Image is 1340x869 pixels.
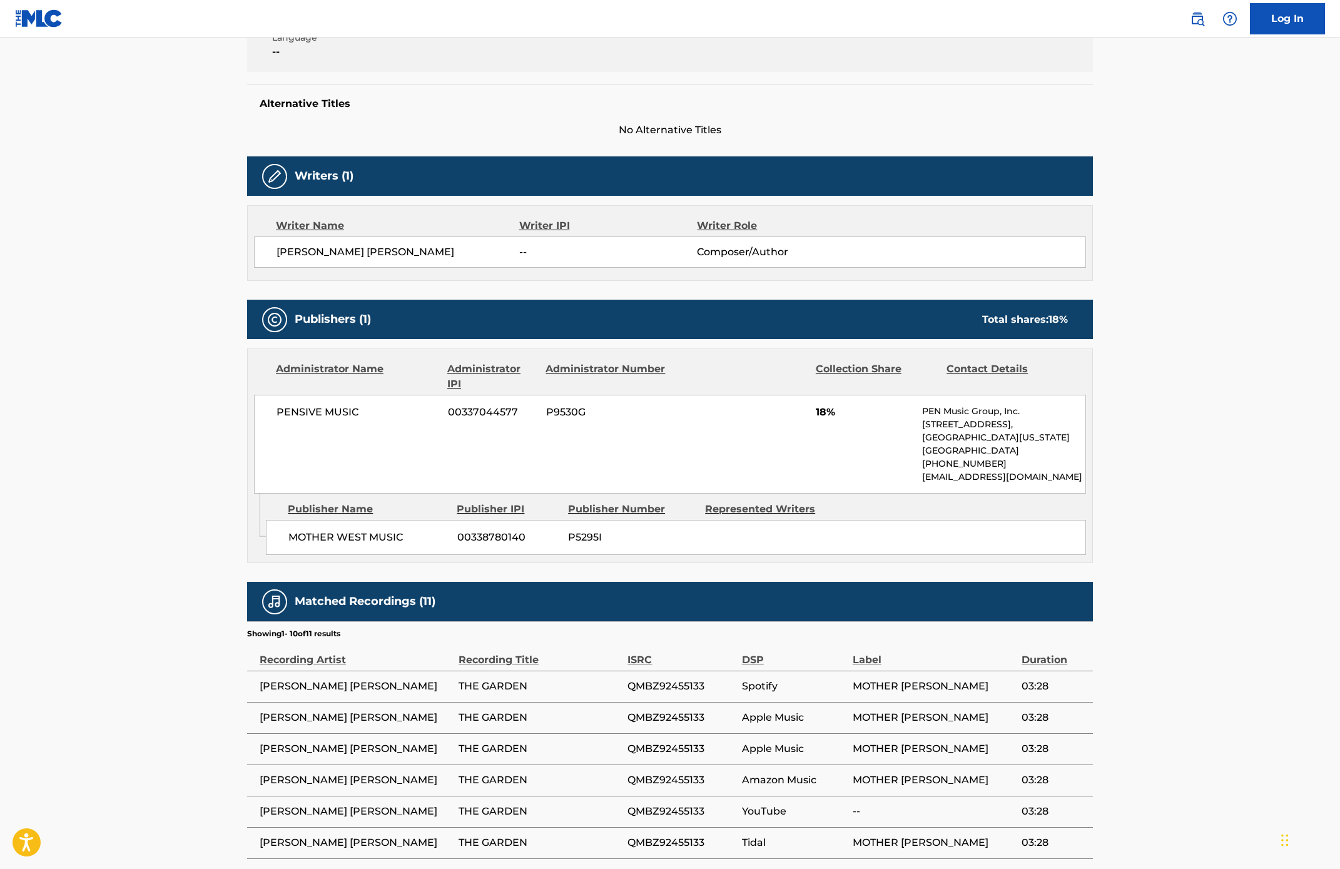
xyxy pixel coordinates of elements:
[15,9,63,28] img: MLC Logo
[627,639,735,668] div: ISRC
[267,594,282,609] img: Matched Recordings
[816,362,937,392] div: Collection Share
[1281,821,1289,859] div: Drag
[260,835,452,850] span: [PERSON_NAME] [PERSON_NAME]
[277,405,439,420] span: PENSIVE MUSIC
[705,502,833,517] div: Represented Writers
[459,804,621,819] span: THE GARDEN
[742,741,846,756] span: Apple Music
[260,741,452,756] span: [PERSON_NAME] [PERSON_NAME]
[260,773,452,788] span: [PERSON_NAME] [PERSON_NAME]
[247,123,1093,138] span: No Alternative Titles
[276,218,519,233] div: Writer Name
[922,405,1085,418] p: PEN Music Group, Inc.
[627,773,735,788] span: QMBZ92455133
[448,405,537,420] span: 00337044577
[922,418,1085,431] p: [STREET_ADDRESS],
[1022,710,1087,725] span: 03:28
[1222,11,1237,26] img: help
[276,362,438,392] div: Administrator Name
[295,169,353,183] h5: Writers (1)
[742,710,846,725] span: Apple Music
[627,835,735,850] span: QMBZ92455133
[459,741,621,756] span: THE GARDEN
[519,245,697,260] span: --
[853,679,1015,694] span: MOTHER [PERSON_NAME]
[742,679,846,694] span: Spotify
[457,502,559,517] div: Publisher IPI
[742,773,846,788] span: Amazon Music
[1022,741,1087,756] span: 03:28
[459,773,621,788] span: THE GARDEN
[260,639,452,668] div: Recording Artist
[697,245,859,260] span: Composer/Author
[260,804,452,819] span: [PERSON_NAME] [PERSON_NAME]
[1022,679,1087,694] span: 03:28
[627,679,735,694] span: QMBZ92455133
[459,710,621,725] span: THE GARDEN
[922,444,1085,457] p: [GEOGRAPHIC_DATA]
[459,679,621,694] span: THE GARDEN
[546,362,667,392] div: Administrator Number
[519,218,698,233] div: Writer IPI
[1022,639,1087,668] div: Duration
[922,470,1085,484] p: [EMAIL_ADDRESS][DOMAIN_NAME]
[267,169,282,184] img: Writers
[816,405,913,420] span: 18%
[853,710,1015,725] span: MOTHER [PERSON_NAME]
[922,431,1085,444] p: [GEOGRAPHIC_DATA][US_STATE]
[742,804,846,819] span: YouTube
[546,405,667,420] span: P9530G
[568,530,696,545] span: P5295I
[459,639,621,668] div: Recording Title
[853,639,1015,668] div: Label
[742,639,846,668] div: DSP
[295,594,435,609] h5: Matched Recordings (11)
[853,741,1015,756] span: MOTHER [PERSON_NAME]
[1250,3,1325,34] a: Log In
[272,31,474,44] span: Language
[247,628,340,639] p: Showing 1 - 10 of 11 results
[260,679,452,694] span: [PERSON_NAME] [PERSON_NAME]
[260,98,1080,110] h5: Alternative Titles
[853,835,1015,850] span: MOTHER [PERSON_NAME]
[457,530,559,545] span: 00338780140
[260,710,452,725] span: [PERSON_NAME] [PERSON_NAME]
[267,312,282,327] img: Publishers
[1022,835,1087,850] span: 03:28
[1022,773,1087,788] span: 03:28
[1048,313,1068,325] span: 18 %
[288,530,448,545] span: MOTHER WEST MUSIC
[568,502,696,517] div: Publisher Number
[272,44,474,59] span: --
[697,218,859,233] div: Writer Role
[853,773,1015,788] span: MOTHER [PERSON_NAME]
[1277,809,1340,869] iframe: Chat Widget
[982,312,1068,327] div: Total shares:
[853,804,1015,819] span: --
[627,710,735,725] span: QMBZ92455133
[459,835,621,850] span: THE GARDEN
[922,457,1085,470] p: [PHONE_NUMBER]
[277,245,519,260] span: [PERSON_NAME] [PERSON_NAME]
[627,741,735,756] span: QMBZ92455133
[1217,6,1242,31] div: Help
[1022,804,1087,819] span: 03:28
[947,362,1068,392] div: Contact Details
[1185,6,1210,31] a: Public Search
[1190,11,1205,26] img: search
[627,804,735,819] span: QMBZ92455133
[447,362,536,392] div: Administrator IPI
[742,835,846,850] span: Tidal
[295,312,371,327] h5: Publishers (1)
[288,502,447,517] div: Publisher Name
